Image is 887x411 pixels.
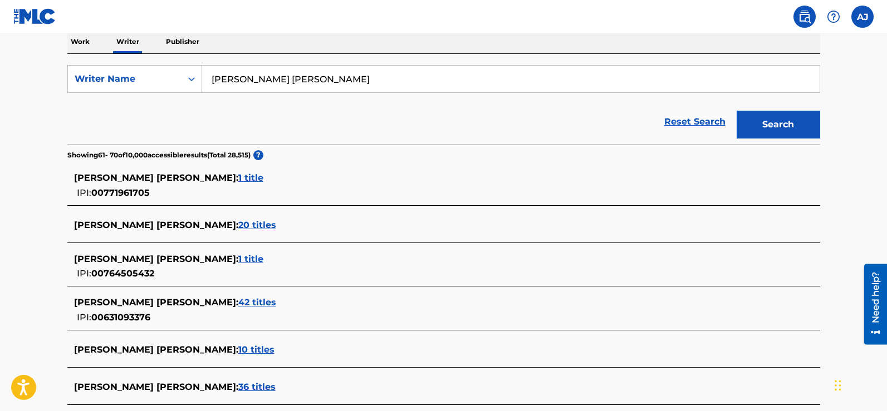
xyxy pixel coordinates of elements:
[831,358,887,411] iframe: Chat Widget
[74,344,238,355] span: [PERSON_NAME] [PERSON_NAME] :
[77,268,91,279] span: IPI:
[91,187,150,198] span: 00771961705
[67,30,93,53] p: Work
[113,30,143,53] p: Writer
[659,110,731,134] a: Reset Search
[835,369,841,402] div: Drag
[856,264,887,345] iframe: Resource Center
[74,172,238,183] span: [PERSON_NAME] [PERSON_NAME] :
[91,268,154,279] span: 00764505432
[822,6,845,28] div: Help
[253,150,263,160] span: ?
[67,150,251,160] p: Showing 61 - 70 of 10,000 accessible results (Total 28,515 )
[851,6,874,28] div: User Menu
[74,254,238,264] span: [PERSON_NAME] [PERSON_NAME] :
[238,172,263,183] span: 1 title
[238,382,276,392] span: 36 titles
[238,297,276,308] span: 42 titles
[238,344,275,355] span: 10 titles
[12,8,27,59] div: Need help?
[91,312,150,323] span: 00631093376
[798,10,811,23] img: search
[77,312,91,323] span: IPI:
[74,382,238,392] span: [PERSON_NAME] [PERSON_NAME] :
[827,10,840,23] img: help
[737,111,820,138] button: Search
[75,72,175,86] div: Writer Name
[238,254,263,264] span: 1 title
[163,30,203,53] p: Publisher
[67,65,820,144] form: Search Form
[74,220,238,230] span: [PERSON_NAME] [PERSON_NAME] :
[793,6,816,28] a: Public Search
[77,187,91,198] span: IPI:
[74,297,238,308] span: [PERSON_NAME] [PERSON_NAME] :
[238,220,276,230] span: 20 titles
[13,8,56,24] img: MLC Logo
